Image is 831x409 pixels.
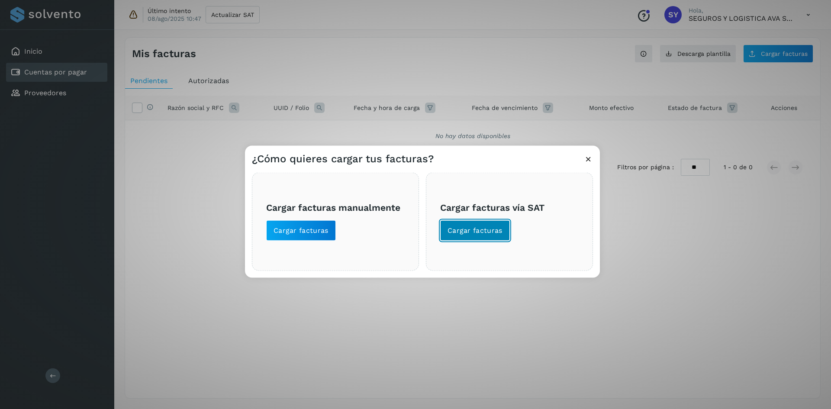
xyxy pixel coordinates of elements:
h3: ¿Cómo quieres cargar tus facturas? [252,152,434,165]
h3: Cargar facturas manualmente [266,202,405,213]
h3: Cargar facturas vía SAT [440,202,579,213]
span: Cargar facturas [448,225,502,235]
button: Cargar facturas [440,220,510,241]
span: Cargar facturas [274,225,329,235]
button: Cargar facturas [266,220,336,241]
